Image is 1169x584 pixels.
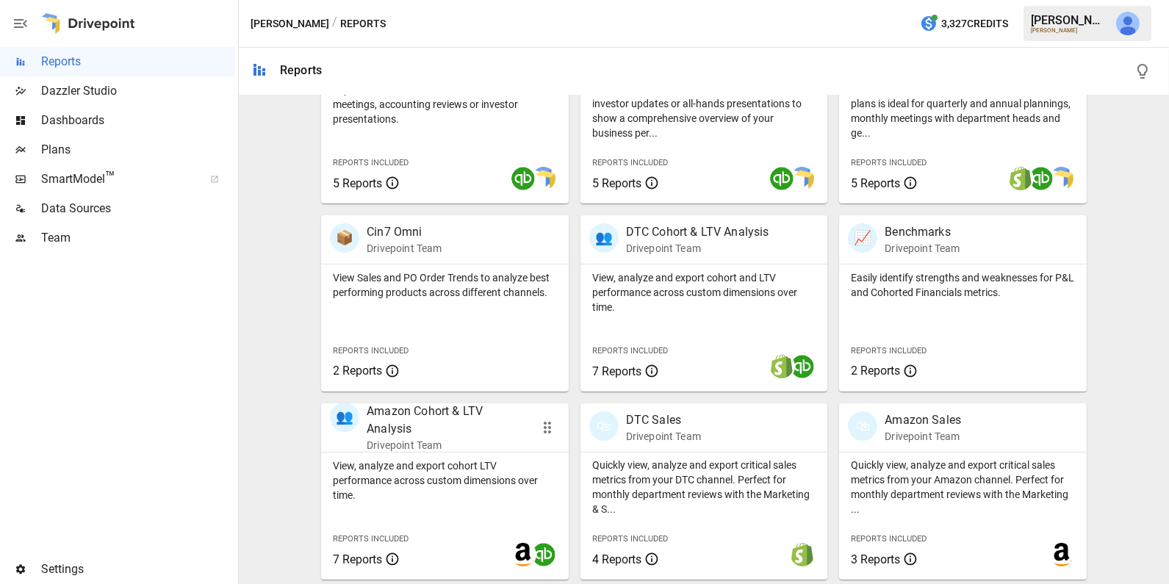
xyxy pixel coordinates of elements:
[333,552,382,566] span: 7 Reports
[885,411,961,429] p: Amazon Sales
[280,63,322,77] div: Reports
[333,82,557,126] p: Export the core financial statements for board meetings, accounting reviews or investor presentat...
[851,270,1075,300] p: Easily identify strengths and weaknesses for P&L and Cohorted Financials metrics.
[770,167,794,190] img: quickbooks
[41,560,235,578] span: Settings
[851,158,927,167] span: Reports Included
[332,15,337,33] div: /
[592,158,668,167] span: Reports Included
[532,167,555,190] img: smart model
[592,270,816,314] p: View, analyze and export cohort and LTV performance across custom dimensions over time.
[367,223,442,241] p: Cin7 Omni
[41,82,235,100] span: Dazzler Studio
[885,241,960,256] p: Drivepoint Team
[532,543,555,566] img: quickbooks
[592,552,641,566] span: 4 Reports
[592,364,641,378] span: 7 Reports
[41,170,194,188] span: SmartModel
[333,534,409,544] span: Reports Included
[791,543,814,566] img: shopify
[1050,167,1073,190] img: smart model
[333,458,557,502] p: View, analyze and export cohort LTV performance across custom dimensions over time.
[626,429,701,444] p: Drivepoint Team
[251,15,329,33] button: [PERSON_NAME]
[851,82,1075,140] p: Showing your firm's performance compared to plans is ideal for quarterly and annual plannings, mo...
[1050,543,1073,566] img: amazon
[333,158,409,167] span: Reports Included
[330,223,359,253] div: 📦
[511,167,535,190] img: quickbooks
[592,458,816,516] p: Quickly view, analyze and export critical sales metrics from your DTC channel. Perfect for monthl...
[791,167,814,190] img: smart model
[367,438,521,453] p: Drivepoint Team
[851,458,1075,516] p: Quickly view, analyze and export critical sales metrics from your Amazon channel. Perfect for mon...
[592,346,668,356] span: Reports Included
[626,411,701,429] p: DTC Sales
[626,241,769,256] p: Drivepoint Team
[333,346,409,356] span: Reports Included
[367,241,442,256] p: Drivepoint Team
[511,543,535,566] img: amazon
[791,355,814,378] img: quickbooks
[770,355,794,378] img: shopify
[105,168,115,187] span: ™
[592,534,668,544] span: Reports Included
[851,552,900,566] span: 3 Reports
[41,53,235,71] span: Reports
[885,429,961,444] p: Drivepoint Team
[851,364,900,378] span: 2 Reports
[41,200,235,217] span: Data Sources
[330,403,359,432] div: 👥
[41,229,235,247] span: Team
[851,534,927,544] span: Reports Included
[885,223,960,241] p: Benchmarks
[333,176,382,190] span: 5 Reports
[1116,12,1140,35] img: Julie Wilton
[589,223,619,253] div: 👥
[367,403,521,438] p: Amazon Cohort & LTV Analysis
[41,112,235,129] span: Dashboards
[589,411,619,441] div: 🛍
[333,364,382,378] span: 2 Reports
[851,346,927,356] span: Reports Included
[914,10,1014,37] button: 3,327Credits
[1031,27,1107,34] div: [PERSON_NAME]
[851,176,900,190] span: 5 Reports
[848,411,877,441] div: 🛍
[333,270,557,300] p: View Sales and PO Order Trends to analyze best performing products across different channels.
[592,82,816,140] p: Start here when preparing a board meeting, investor updates or all-hands presentations to show a ...
[41,141,235,159] span: Plans
[1107,3,1148,44] button: Julie Wilton
[592,176,641,190] span: 5 Reports
[1031,13,1107,27] div: [PERSON_NAME]
[1029,167,1053,190] img: quickbooks
[848,223,877,253] div: 📈
[941,15,1008,33] span: 3,327 Credits
[1009,167,1032,190] img: shopify
[626,223,769,241] p: DTC Cohort & LTV Analysis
